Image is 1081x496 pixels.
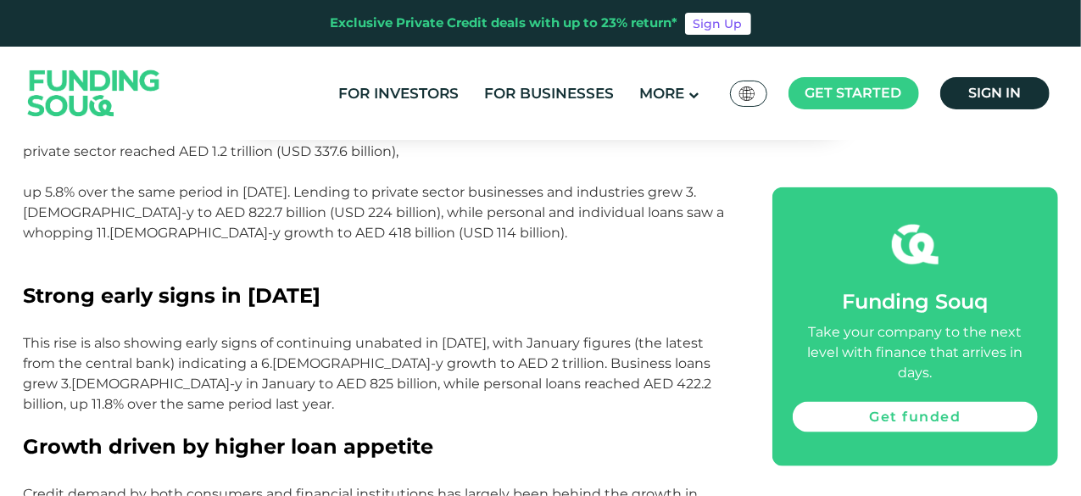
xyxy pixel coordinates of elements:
div: Take your company to the next level with finance that arrives in days. [793,321,1037,382]
span: Sign in [968,85,1021,101]
img: fsicon [892,220,939,267]
p: Loans given out by [DEMOGRAPHIC_DATA] financial intuitions as of [DATE] reached nearly AED 2 tril... [24,101,735,284]
a: For Businesses [480,80,618,108]
img: SA Flag [739,86,755,101]
div: Exclusive Private Credit deals with up to 23% return* [331,14,678,33]
a: For Investors [334,80,463,108]
a: Sign Up [685,13,751,35]
a: Sign in [940,77,1050,109]
img: Logo [11,50,177,136]
span: More [639,85,684,102]
span: Get started [805,85,902,101]
span: Strong early signs in [DATE] [24,283,321,308]
span: Funding Souq [842,288,988,313]
p: This rise is also showing early signs of continuing unabated in [DATE], with January figures (the... [24,333,735,435]
a: Get funded [793,401,1037,432]
span: Growth driven by higher loan appetite [24,434,434,459]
